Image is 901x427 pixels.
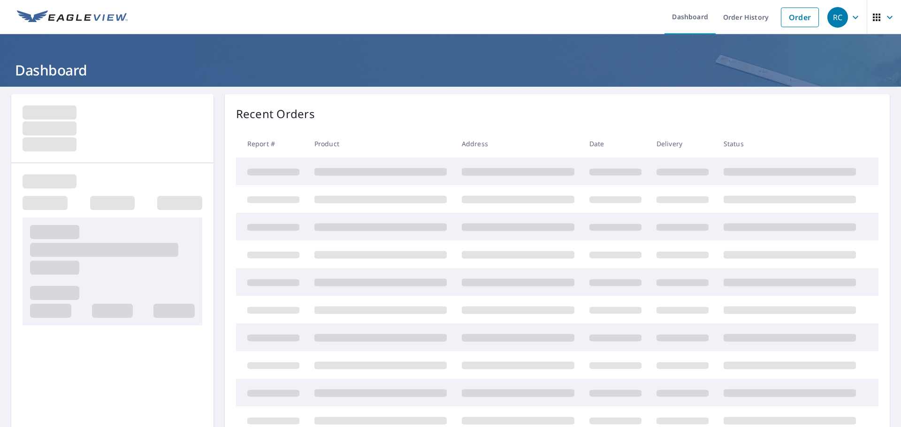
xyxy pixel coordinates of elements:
[827,7,848,28] div: RC
[649,130,716,157] th: Delivery
[781,7,819,27] a: Order
[11,60,890,80] h1: Dashboard
[236,105,315,122] p: Recent Orders
[716,130,863,157] th: Status
[454,130,582,157] th: Address
[236,130,307,157] th: Report #
[582,130,649,157] th: Date
[17,10,128,24] img: EV Logo
[307,130,454,157] th: Product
